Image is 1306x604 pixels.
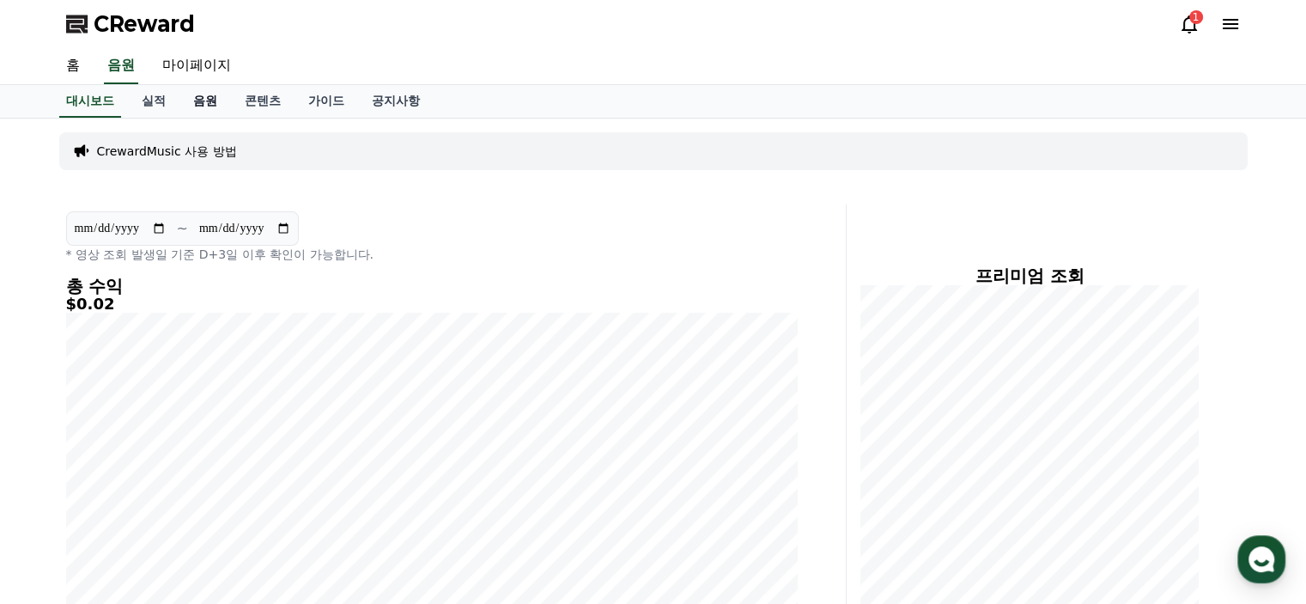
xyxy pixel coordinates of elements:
a: 1 [1179,14,1200,34]
h4: 총 수익 [66,277,798,296]
a: 실적 [128,85,179,118]
span: CReward [94,10,195,38]
a: CrewardMusic 사용 방법 [97,143,237,160]
a: 마이페이지 [149,48,245,84]
h5: $0.02 [66,296,798,313]
a: 대화 [113,461,222,504]
a: 홈 [5,461,113,504]
a: 음원 [104,48,138,84]
a: 대시보드 [59,85,121,118]
span: 설정 [265,487,286,501]
span: 홈 [54,487,64,501]
a: 콘텐츠 [231,85,295,118]
a: 홈 [52,48,94,84]
a: 설정 [222,461,330,504]
a: 가이드 [295,85,358,118]
div: 1 [1189,10,1203,24]
a: 음원 [179,85,231,118]
span: 대화 [157,488,178,502]
a: CReward [66,10,195,38]
h4: 프리미엄 조회 [860,266,1200,285]
p: * 영상 조회 발생일 기준 D+3일 이후 확인이 가능합니다. [66,246,798,263]
p: ~ [177,218,188,239]
a: 공지사항 [358,85,434,118]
